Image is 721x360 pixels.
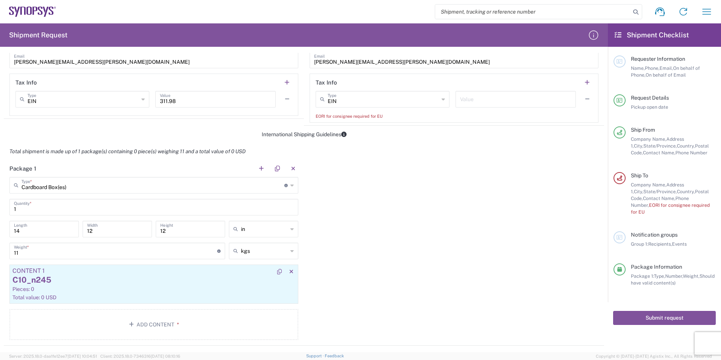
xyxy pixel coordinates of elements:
span: State/Province, [643,143,677,149]
span: Ship To [631,172,648,178]
div: International Shipping Guidelines [4,131,604,138]
span: Weight, [683,273,700,279]
span: Events [672,241,687,247]
span: On behalf of Email [646,72,686,78]
em: Total shipment is made up of 1 package(s) containing 0 piece(s) weighing 11 and a total value of ... [4,148,251,154]
span: State/Province, [643,189,677,194]
div: Content 1 [12,268,295,274]
button: Submit request [613,311,716,325]
span: Copyright © [DATE]-[DATE] Agistix Inc., All Rights Reserved [596,353,712,360]
span: Requester Information [631,56,685,62]
span: Client: 2025.18.0-7346316 [100,354,180,358]
span: Group 1: [631,241,648,247]
a: Support [306,354,325,358]
a: Feedback [325,354,344,358]
span: Email, [660,65,673,71]
input: Shipment, tracking or reference number [435,5,630,19]
span: Pickup open date [631,104,668,110]
span: Company Name, [631,182,666,188]
div: Pieces: 0 [12,286,295,292]
span: Number, [665,273,683,279]
span: Company Name, [631,136,666,142]
span: Recipients, [648,241,672,247]
span: Name, [631,65,645,71]
span: Contact Name, [643,195,675,201]
span: Type, [654,273,665,279]
div: Total value: 0 USD [12,294,295,301]
h2: Shipment Request [9,31,67,40]
h2: Package 1 [9,165,36,172]
span: Country, [677,143,695,149]
span: Notification groups [631,232,678,238]
button: Add Content* [9,309,298,340]
span: Phone Number [675,150,707,155]
span: City, [634,143,643,149]
div: C10_n245 [12,274,295,286]
span: Server: 2025.18.0-daa1fe12ee7 [9,354,97,358]
h2: Tax Info [15,79,37,86]
span: [DATE] 10:04:51 [67,354,97,358]
div: EORI for consignee required for EU [316,113,592,120]
span: Ship From [631,127,655,133]
span: Request Details [631,95,669,101]
h2: Shipment Checklist [615,31,689,40]
span: Package 1: [631,273,654,279]
span: [DATE] 08:10:16 [151,354,180,358]
h2: Tax Info [316,79,337,86]
span: Contact Name, [643,150,675,155]
span: EORI for consignee required for EU [631,202,710,215]
span: Phone, [645,65,660,71]
span: Package Information [631,264,682,270]
span: City, [634,189,643,194]
span: Country, [677,189,695,194]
